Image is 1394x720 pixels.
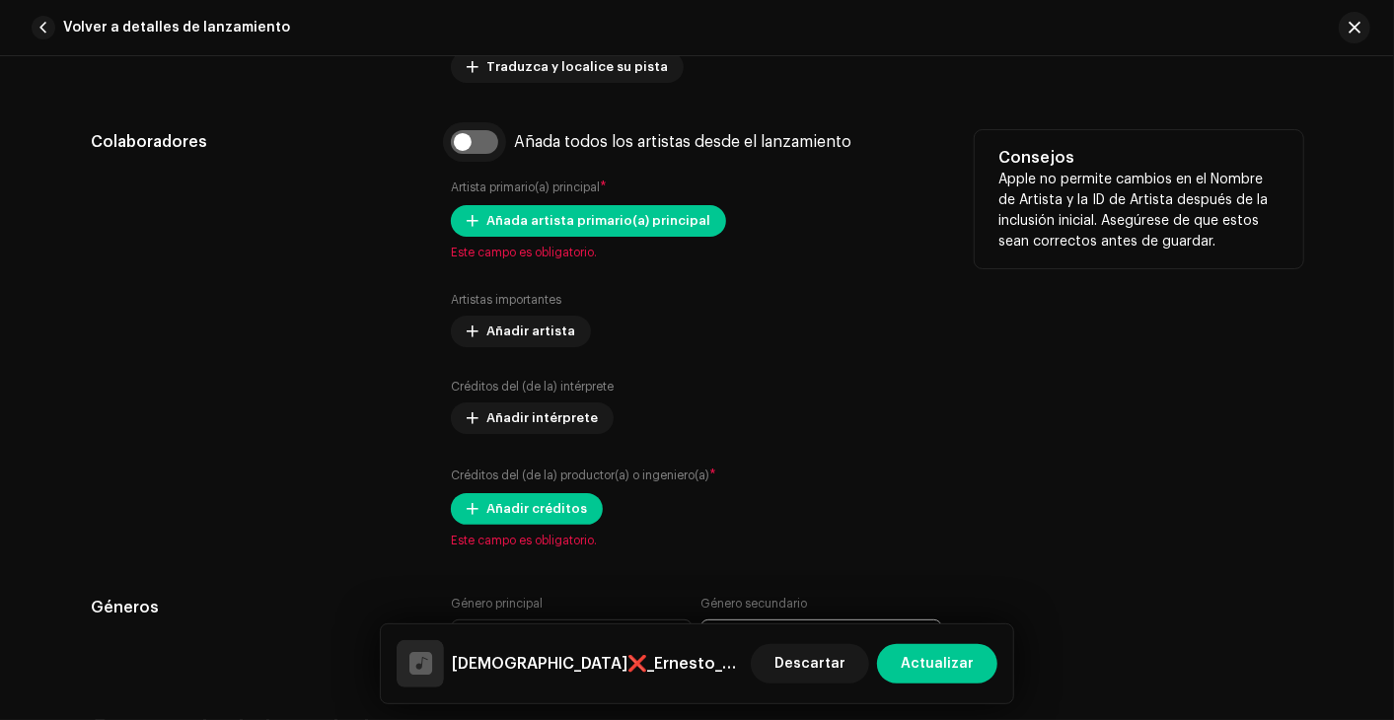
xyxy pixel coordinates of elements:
span: Latin [717,620,912,670]
span: Este campo es obligatorio. [451,533,942,548]
button: Descartar [751,644,869,684]
button: Añadir artista [451,316,591,347]
button: Traduzca y localice su pista [451,51,684,83]
span: Traduzca y localice su pista [486,47,668,87]
label: Género principal [451,596,543,612]
div: dropdown trigger [912,620,925,670]
small: Artista primario(a) principal [451,181,600,193]
p: Apple no permite cambios en el Nombre de Artista y la ID de Artista después de la inclusión inici... [998,170,1280,252]
label: Género secundario [700,596,807,612]
h5: Géneros [92,596,420,619]
span: Añada artista primario(a) principal [486,201,710,241]
span: Cuban [468,620,662,670]
h5: Christian_Sarabanda❌_Ernesto_El_Maldito_Es_para_ti_Video_OfficialMP3.wav [452,652,743,676]
div: dropdown trigger [662,620,676,670]
small: Créditos del (de la) productor(a) o ingeniero(a) [451,469,709,481]
label: Artistas importantes [451,292,561,308]
button: Actualizar [877,644,997,684]
span: Actualizar [901,644,974,684]
button: Añada artista primario(a) principal [451,205,726,237]
h5: Consejos [998,146,1280,170]
label: Créditos del (de la) intérprete [451,379,614,395]
span: Descartar [774,644,845,684]
button: Añadir intérprete [451,402,614,434]
h5: Colaboradores [92,130,420,154]
span: Este campo es obligatorio. [451,245,942,260]
span: Añadir créditos [486,489,587,529]
span: Añadir intérprete [486,398,598,438]
span: Añadir artista [486,312,575,351]
div: Añada todos los artistas desde el lanzamiento [514,134,851,150]
button: Añadir créditos [451,493,603,525]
